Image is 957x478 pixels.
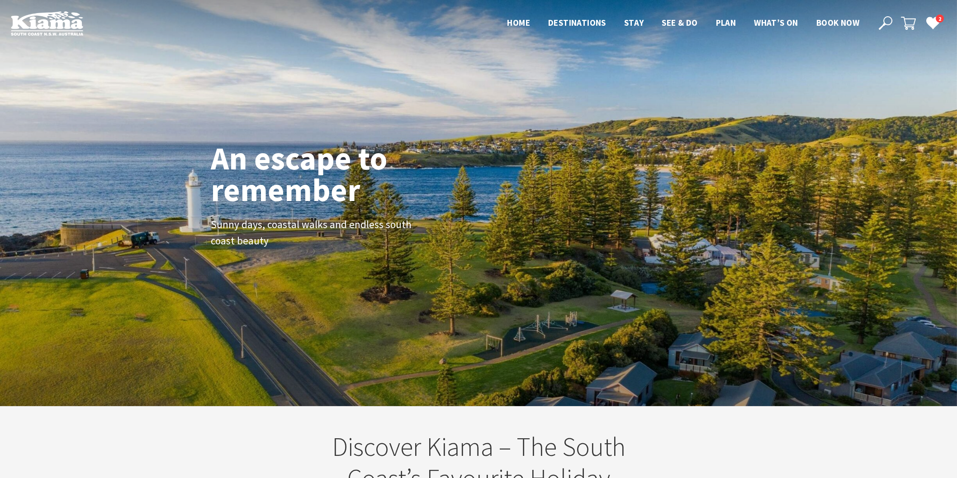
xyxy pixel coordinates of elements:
span: Stay [624,17,644,28]
span: What’s On [754,17,798,28]
nav: Main Menu [498,16,868,31]
span: Plan [716,17,736,28]
span: Destinations [548,17,606,28]
span: See & Do [662,17,697,28]
span: Book now [816,17,859,28]
span: 2 [936,14,944,23]
a: 2 [926,16,939,29]
span: Home [507,17,530,28]
h1: An escape to remember [211,142,460,206]
img: Kiama Logo [11,11,83,36]
p: Sunny days, coastal walks and endless south coast beauty [211,216,414,250]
